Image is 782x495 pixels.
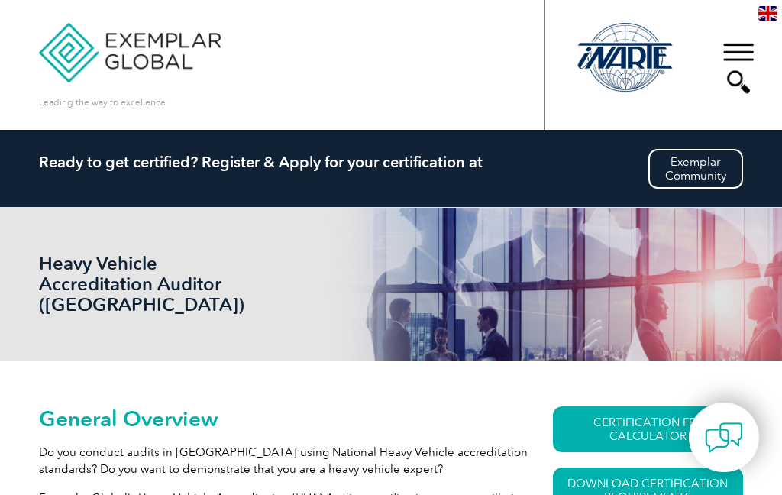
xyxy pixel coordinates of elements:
img: en [758,6,777,21]
a: CERTIFICATION FEE CALCULATOR [553,406,743,452]
h1: Heavy Vehicle Accreditation Auditor ([GEOGRAPHIC_DATA]) [39,253,268,315]
h2: Ready to get certified? Register & Apply for your certification at [39,153,743,171]
img: contact-chat.png [705,419,743,457]
a: ExemplarCommunity [648,149,743,189]
p: Leading the way to excellence [39,94,166,111]
h2: General Overview [39,406,532,431]
p: Do you conduct audits in [GEOGRAPHIC_DATA] using National Heavy Vehicle accreditation standards? ... [39,444,532,477]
